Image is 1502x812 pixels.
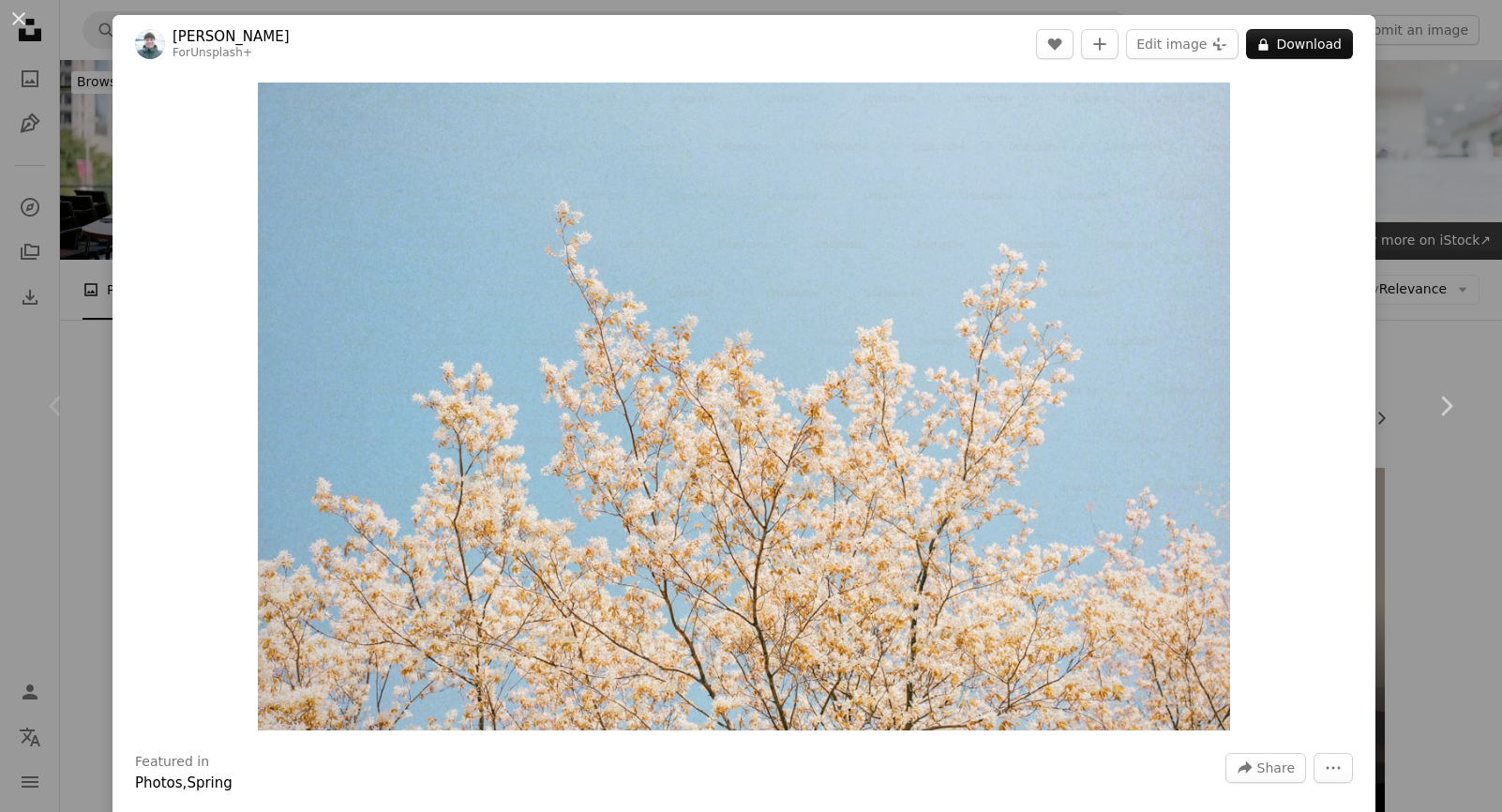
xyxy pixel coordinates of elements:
[258,83,1230,730] button: Zoom in on this image
[1081,29,1119,59] button: Add to Collection
[135,774,183,791] a: Photos
[258,83,1230,730] img: a tree with white flowers against a blue sky
[1036,29,1074,59] button: Like
[183,774,188,791] span: ,
[173,46,290,61] div: For
[1314,753,1353,783] button: More Actions
[135,29,165,59] img: Go to Hans Isaacson's profile
[135,753,209,772] h3: Featured in
[190,46,252,59] a: Unsplash+
[173,27,290,46] a: [PERSON_NAME]
[1257,754,1295,782] span: Share
[187,774,232,791] a: Spring
[1126,29,1239,59] button: Edit image
[1389,316,1502,496] a: Next
[1246,29,1353,59] button: Download
[1225,753,1306,783] button: Share this image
